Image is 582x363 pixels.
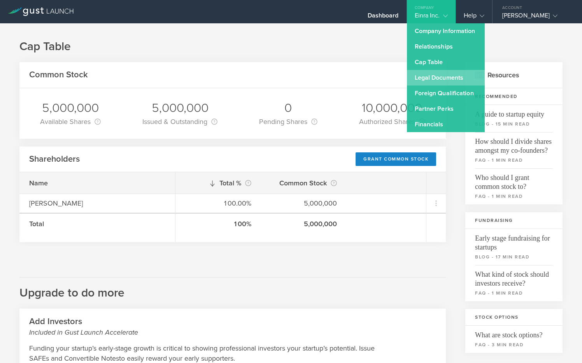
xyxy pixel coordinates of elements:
[40,116,101,127] div: Available Shares
[475,253,553,260] small: blog - 17 min read
[465,105,563,132] a: A guide to startup equityblog - 15 min read
[29,154,80,165] h2: Shareholders
[19,39,563,54] h1: Cap Table
[359,116,425,127] div: Authorized Shares
[475,265,553,288] span: What kind of stock should investors receive?
[356,152,436,166] div: Grant Common Stock
[475,229,553,252] span: Early stage fundraising for startups
[475,168,553,191] span: Who should I grant common stock to?
[475,120,553,127] small: blog - 15 min read
[475,132,553,155] span: How should I divide shares amongst my co-founders?
[29,219,165,229] div: Total
[368,12,399,23] div: Dashboard
[185,198,251,208] div: 100.00%
[465,229,563,265] a: Early stage fundraising for startupsblog - 17 min read
[19,277,446,301] h2: Upgrade to do more
[475,157,553,164] small: faq - 1 min read
[271,178,337,188] div: Common Stock
[259,100,317,116] div: 0
[40,100,101,116] div: 5,000,000
[465,309,563,326] h3: Stock Options
[465,326,563,353] a: What are stock options?faq - 3 min read
[464,12,484,23] div: Help
[465,88,563,105] h3: Recommended
[475,341,553,348] small: faq - 3 min read
[185,178,251,188] div: Total %
[543,326,582,363] iframe: Chat Widget
[142,100,217,116] div: 5,000,000
[271,198,337,208] div: 5,000,000
[465,62,563,88] h2: Resources
[142,116,217,127] div: Issued & Outstanding
[271,219,337,229] div: 5,000,000
[185,219,251,229] div: 100%
[475,290,553,297] small: faq - 1 min read
[465,265,563,301] a: What kind of stock should investors receive?faq - 1 min read
[29,327,436,337] small: Included in Gust Launch Accelerate
[465,212,563,229] h3: Fundraising
[359,100,425,116] div: 10,000,000
[502,12,568,23] div: [PERSON_NAME]
[29,69,88,80] h2: Common Stock
[29,198,165,208] div: [PERSON_NAME]
[465,132,563,168] a: How should I divide shares amongst my co-founders?faq - 1 min read
[465,168,563,204] a: Who should I grant common stock to?faq - 1 min read
[259,116,317,127] div: Pending Shares
[475,193,553,200] small: faq - 1 min read
[29,316,436,337] h2: Add Investors
[475,105,553,119] span: A guide to startup equity
[475,326,553,340] span: What are stock options?
[415,12,448,23] div: Einra Inc.
[29,178,165,188] div: Name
